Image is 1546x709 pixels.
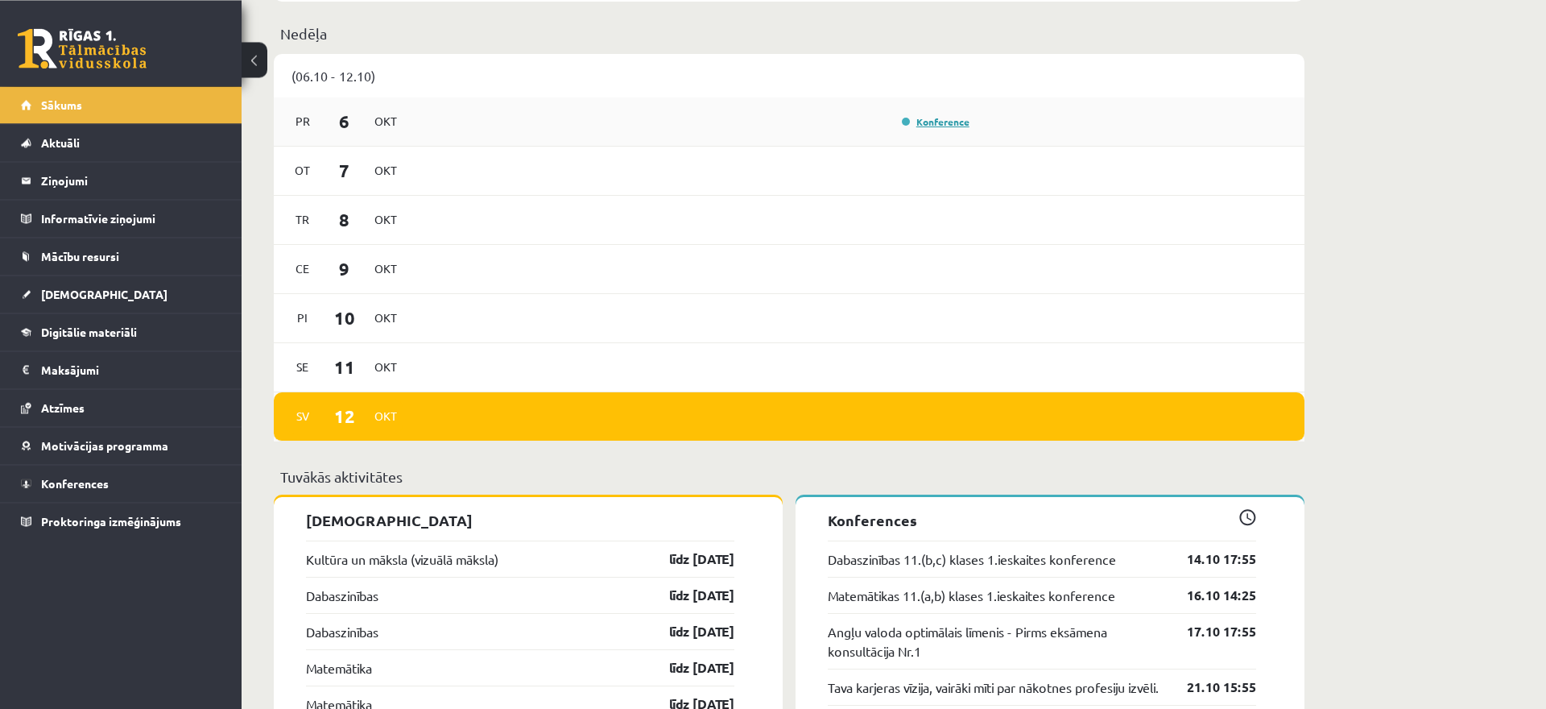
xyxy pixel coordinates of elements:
[21,389,221,426] a: Atzīmes
[641,658,734,678] a: līdz [DATE]
[902,115,969,128] a: Konference
[41,200,221,237] legend: Informatīvie ziņojumi
[1163,678,1256,697] a: 21.10 15:55
[41,249,119,263] span: Mācību resursi
[828,622,1163,661] a: Angļu valoda optimālais līmenis - Pirms eksāmena konsultācija Nr.1
[280,466,1298,487] p: Tuvākās aktivitātes
[41,514,181,529] span: Proktoringa izmēģinājums
[21,86,221,123] a: Sākums
[369,109,403,134] span: Okt
[41,135,80,150] span: Aktuāli
[41,438,168,453] span: Motivācijas programma
[21,313,221,350] a: Digitālie materiāli
[21,427,221,464] a: Motivācijas programma
[21,238,221,275] a: Mācību resursi
[320,157,370,184] span: 7
[369,207,403,232] span: Okt
[286,256,320,281] span: Ce
[286,404,320,429] span: Sv
[286,207,320,232] span: Tr
[1163,586,1256,605] a: 16.10 14:25
[306,586,378,605] a: Dabaszinības
[21,351,221,388] a: Maksājumi
[21,162,221,199] a: Ziņojumi
[369,404,403,429] span: Okt
[369,305,403,330] span: Okt
[320,354,370,380] span: 11
[41,325,137,339] span: Digitālie materiāli
[41,287,167,301] span: [DEMOGRAPHIC_DATA]
[369,158,403,183] span: Okt
[1163,622,1256,641] a: 17.10 17:55
[41,97,82,112] span: Sākums
[641,586,734,605] a: līdz [DATE]
[21,124,221,161] a: Aktuāli
[41,476,109,491] span: Konferences
[320,108,370,135] span: 6
[286,158,320,183] span: Ot
[828,678,1159,697] a: Tava karjeras vīzija, vairāki mīti par nākotnes profesiju izvēli.
[306,549,498,569] a: Kultūra un māksla (vizuālā māksla)
[320,255,370,282] span: 9
[828,509,1256,531] p: Konferences
[828,549,1116,569] a: Dabaszinības 11.(b,c) klases 1.ieskaites konference
[41,162,221,199] legend: Ziņojumi
[280,23,1298,44] p: Nedēļa
[21,465,221,502] a: Konferences
[320,206,370,233] span: 8
[641,549,734,569] a: līdz [DATE]
[274,54,1304,97] div: (06.10 - 12.10)
[286,354,320,379] span: Se
[369,354,403,379] span: Okt
[641,622,734,641] a: līdz [DATE]
[286,109,320,134] span: Pr
[1163,549,1256,569] a: 14.10 17:55
[41,351,221,388] legend: Maksājumi
[828,586,1115,605] a: Matemātikas 11.(a,b) klases 1.ieskaites konference
[18,28,147,68] a: Rīgas 1. Tālmācības vidusskola
[21,200,221,237] a: Informatīvie ziņojumi
[286,305,320,330] span: Pi
[306,622,378,641] a: Dabaszinības
[320,403,370,429] span: 12
[369,256,403,281] span: Okt
[320,305,370,331] span: 10
[21,276,221,313] a: [DEMOGRAPHIC_DATA]
[41,400,85,415] span: Atzīmes
[306,658,372,678] a: Matemātika
[21,503,221,540] a: Proktoringa izmēģinājums
[306,509,734,531] p: [DEMOGRAPHIC_DATA]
